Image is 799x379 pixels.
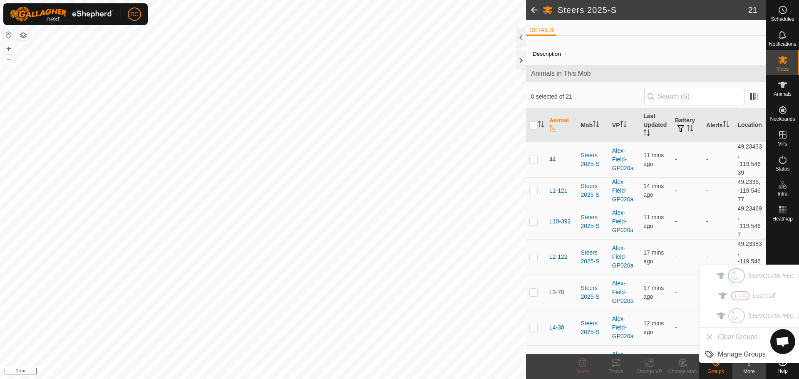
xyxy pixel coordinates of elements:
a: Contact Us [271,368,296,376]
td: 49.23383, -119.54679 [734,239,766,275]
th: Location [734,109,766,142]
td: - [703,239,734,275]
span: L10-392 [549,217,571,226]
th: VP [609,109,640,142]
span: Schedules [771,17,794,22]
a: Alex-Field-GP020a [612,280,633,304]
td: - [672,239,703,275]
span: L2-122 [549,253,568,261]
span: L4-38 [549,323,564,332]
span: Manage Groups [718,349,766,359]
span: Help [777,369,788,374]
p-sorticon: Activate to sort [593,122,599,129]
a: Alex-Field-GP020a [612,147,633,171]
h2: Steers 2025-S [558,5,748,15]
th: Animal [546,109,577,142]
th: Mob [577,109,608,142]
span: Animals [774,92,792,97]
td: - [672,275,703,310]
th: Last Updated [640,109,671,142]
span: Animals in This Mob [531,69,761,79]
td: - [703,177,734,204]
a: Help [766,354,799,377]
td: - [672,142,703,177]
span: Mobs [777,67,789,72]
span: - [561,47,570,60]
div: Steers 2025-S [581,319,605,337]
p-sorticon: Activate to sort [620,122,627,129]
span: 26 Sept 2025, 10:08 pm [643,183,664,198]
div: Change Mob [666,368,699,375]
div: Steers 2025-S [581,248,605,266]
a: Alex-Field-GP020a [612,315,633,339]
span: DC [130,10,139,19]
span: Infra [777,191,787,196]
input: Search (S) [644,88,745,105]
span: L3-70 [549,288,564,297]
button: – [4,54,14,64]
span: 21 [748,4,757,16]
span: Heatmap [772,216,793,221]
td: - [672,310,703,345]
a: Alex-Field-GP020a [612,209,633,233]
span: 26 Sept 2025, 10:11 pm [643,214,664,229]
a: Alex-Field-GP020a [612,351,633,375]
img: Gallagher Logo [10,7,114,22]
a: Privacy Policy [230,368,261,376]
div: More [732,368,766,375]
span: 26 Sept 2025, 10:10 pm [643,320,664,335]
span: L1-121 [549,186,568,195]
p-sorticon: Activate to sort [538,122,544,129]
div: Steers 2025-S [581,151,605,168]
div: Change VP [633,368,666,375]
span: 26 Sept 2025, 10:11 pm [643,152,664,167]
span: 26 Sept 2025, 10:05 pm [643,249,664,265]
td: 49.23469, -119.5467 [734,204,766,239]
a: Alex-Field-GP020a [612,178,633,203]
a: Alex-Field-GP020a [612,245,633,269]
span: VPs [778,141,787,146]
p-sorticon: Activate to sort [549,126,556,133]
div: Open chat [770,329,795,354]
th: Alerts [703,109,734,142]
th: Battery [672,109,703,142]
button: Map Layers [18,30,28,40]
p-sorticon: Activate to sort [687,126,693,133]
td: 49.23433, -119.54639 [734,142,766,177]
li: DETAILS [526,26,556,36]
td: - [672,177,703,204]
div: Steers 2025-S [581,182,605,199]
p-sorticon: Activate to sort [643,131,650,137]
span: Neckbands [770,116,795,121]
td: - [703,204,734,239]
span: 0 selected of 21 [531,92,644,101]
span: 44 [549,155,556,164]
td: 49.2336, -119.54677 [734,177,766,204]
button: Reset Map [4,30,14,40]
div: Tracks [599,368,633,375]
td: - [703,142,734,177]
td: - [672,204,703,239]
span: Delete [576,369,590,374]
span: Status [775,166,789,171]
div: Groups [699,368,732,375]
div: Steers 2025-S [581,284,605,301]
p-sorticon: Activate to sort [723,122,730,129]
span: Notifications [769,42,796,47]
span: 26 Sept 2025, 10:05 pm [643,285,664,300]
div: Steers 2025-S [581,213,605,230]
label: Description [533,51,561,57]
button: + [4,44,14,54]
